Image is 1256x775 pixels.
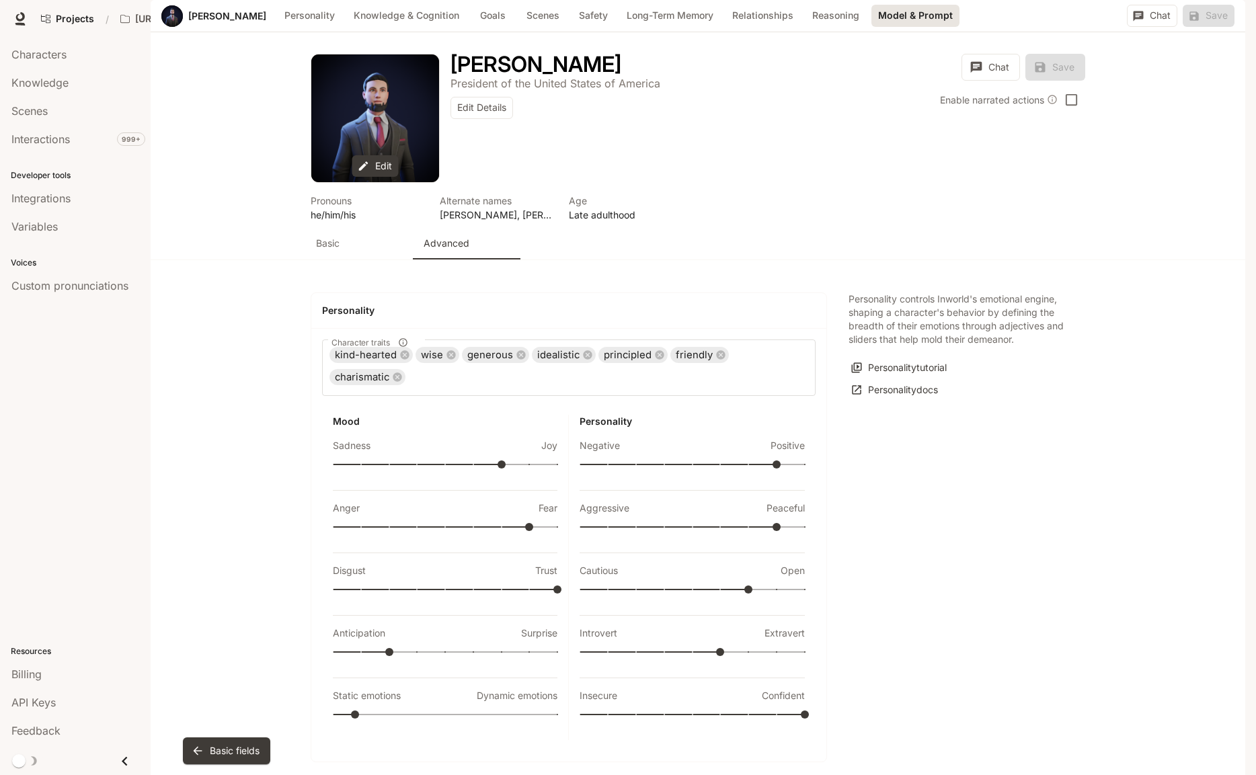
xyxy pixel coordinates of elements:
button: Personalitytutorial [849,357,950,379]
p: Basic [316,237,340,250]
button: Open character details dialog [450,54,621,75]
p: Sadness [333,439,370,452]
button: Basic fields [183,737,270,764]
span: idealistic [532,348,585,363]
div: Avatar image [161,5,183,27]
button: Reasoning [806,5,866,27]
button: Character traits [394,333,412,352]
h1: [PERSON_NAME] [450,51,621,77]
button: Open character details dialog [440,194,553,222]
p: Cautious [580,564,618,577]
p: Advanced [424,237,469,250]
button: Model & Prompt [871,5,959,27]
p: Personality controls Inworld's emotional engine, shaping a character's behavior by defining the b... [849,292,1064,346]
a: Go to projects [35,5,100,32]
span: principled [598,348,657,363]
button: Open character avatar dialog [311,54,439,182]
span: kind-hearted [329,348,402,363]
h4: Personality [322,304,816,317]
button: Safety [572,5,615,27]
div: Avatar image [311,54,439,182]
div: idealistic [532,347,596,363]
p: Negative [580,439,620,452]
button: Goals [471,5,514,27]
span: friendly [670,348,718,363]
p: Peaceful [767,501,805,515]
span: charismatic [329,370,395,385]
p: Anger [333,501,360,515]
p: Aggressive [580,501,629,515]
span: Projects [56,13,94,25]
button: Chat [961,54,1020,81]
div: / [100,12,114,26]
div: charismatic [329,369,405,385]
button: Personality [278,5,342,27]
p: Late adulthood [569,208,682,222]
p: Anticipation [333,626,385,640]
a: Personalitydocs [849,379,941,401]
div: kind-hearted [329,347,413,363]
span: generous [462,348,518,363]
p: Disgust [333,564,366,577]
button: Open workspace menu [114,5,231,32]
p: Joy [541,439,557,452]
button: Edit Details [450,97,513,119]
span: Character traits [331,337,390,348]
p: Insecure [580,689,617,702]
button: Relationships [725,5,800,27]
span: wise [416,348,448,363]
p: Dynamic emotions [477,689,557,702]
p: [PERSON_NAME], [PERSON_NAME] [440,208,553,222]
button: Chat [1127,5,1177,27]
div: principled [598,347,668,363]
p: Trust [535,564,557,577]
p: Alternate names [440,194,553,208]
p: Pronouns [311,194,424,208]
p: Age [569,194,682,208]
p: Fear [539,501,557,515]
p: President of the United States of America [450,77,660,90]
div: wise [416,347,459,363]
a: [PERSON_NAME] [188,11,266,21]
button: Open character details dialog [569,194,682,222]
p: Introvert [580,626,617,640]
div: generous [462,347,529,363]
button: Open character details dialog [311,194,424,222]
p: Static emotions [333,689,401,702]
p: he/him/his [311,208,424,222]
div: friendly [670,347,729,363]
button: Long-Term Memory [620,5,720,27]
div: Enable narrated actions [940,93,1058,107]
p: [URL] Characters [135,13,210,25]
button: Knowledge & Cognition [347,5,466,27]
p: Open [781,564,805,577]
p: Surprise [521,626,557,640]
p: Confident [762,689,805,702]
p: Extravert [764,626,805,640]
button: Open character details dialog [450,75,660,91]
p: Positive [771,439,805,452]
button: Open character avatar dialog [161,5,183,27]
h6: Personality [580,415,805,428]
button: Scenes [520,5,566,27]
h6: Mood [333,415,557,428]
button: Edit [352,155,399,177]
